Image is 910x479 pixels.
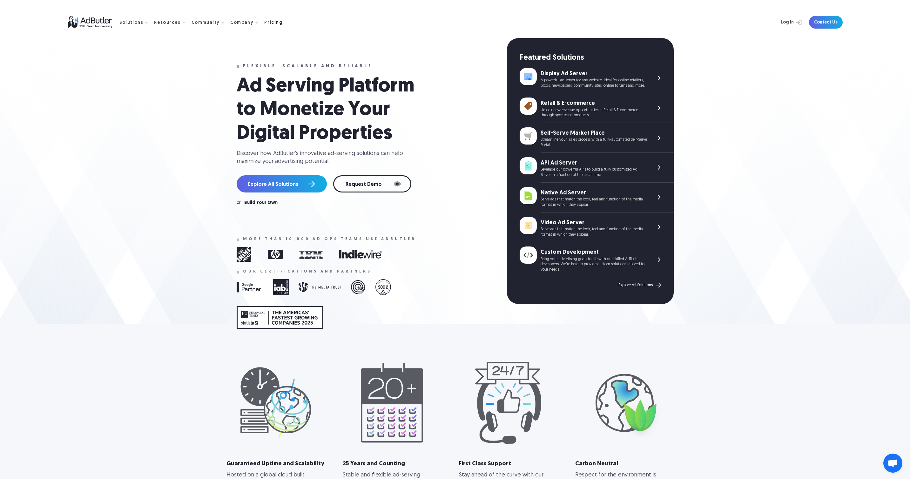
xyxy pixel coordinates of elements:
a: Native Ad Server Serve ads that match the look, feel and function of the media format in which th... [520,183,674,213]
a: Open chat [883,454,902,473]
div: Display Ad Server [541,70,647,78]
div: Retail & E-commerce [541,99,647,107]
div: Flexible, scalable and reliable [243,64,373,69]
div: Discover how AdButler's innovative ad-serving solutions can help maximize your advertising potent... [237,150,408,165]
div: Bring your advertising goals to life with our skilled AdTech developers. We're here to provide cu... [541,257,647,273]
a: Explore All Solutions [237,175,327,192]
div: Video Ad Server [541,219,647,227]
a: Build Your Own [244,201,278,205]
a: Log In [764,16,805,29]
div: Explore All Solutions [618,283,653,287]
div: More than 10,000 ad ops teams use adbutler [243,237,416,241]
h4: Guaranteed Uptime and Scalability [226,460,335,468]
a: Request Demo [333,175,411,192]
a: Contact Us [809,16,843,29]
a: Display Ad Server A powerful ad server for any website. Ideal for online retailers, blogs, newspa... [520,64,674,93]
div: A powerful ad server for any website. Ideal for online retailers, blogs, newspapers, community si... [541,78,647,89]
div: Company [230,21,253,25]
a: Video Ad Server Serve ads that match the look, feel and function of the media format in which the... [520,213,674,242]
div: Resources [154,21,181,25]
h4: Carbon Neutral [575,460,684,468]
div: Streamline your sales process with a fully-automated Self-Serve Portal [541,137,647,148]
a: Self-Serve Market Place Streamline your sales process with a fully-automated Self-Serve Portal [520,123,674,153]
a: Custom Development Bring your advertising goals to life with our skilled AdTech developers. We're... [520,242,674,277]
div: Solutions [119,21,144,25]
div: or [237,201,240,205]
a: Explore All Solutions [618,281,663,289]
h4: First Class Support [459,460,568,468]
div: Serve ads that match the look, feel and function of the media format in which they appear. [541,197,647,208]
div: Featured Solutions [520,53,674,64]
div: Leverage our powerful APIs to build a fully customized Ad Server in a fraction of the usual time [541,167,647,178]
a: Retail & E-commerce Unlock new revenue opportunities in Retail & E-commerce through sponsored pro... [520,93,674,123]
div: API Ad Server [541,159,647,167]
div: Serve ads that match the look, feel and function of the media format in which they appear. [541,227,647,238]
div: Native Ad Server [541,189,647,197]
div: Pricing [264,21,283,25]
h4: 25 Years and Counting [343,460,451,468]
div: Unlock new revenue opportunities in Retail & E-commerce through sponsored products. [541,108,647,118]
h1: Ad Serving Platform to Monetize Your Digital Properties [237,75,427,146]
a: API Ad Server Leverage our powerful APIs to build a fully customized Ad Server in a fraction of t... [520,153,674,183]
div: Self-Serve Market Place [541,129,647,137]
a: Pricing [264,19,288,25]
div: Community [192,21,220,25]
div: Custom Development [541,248,647,256]
div: Our certifications and partners [243,269,372,274]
